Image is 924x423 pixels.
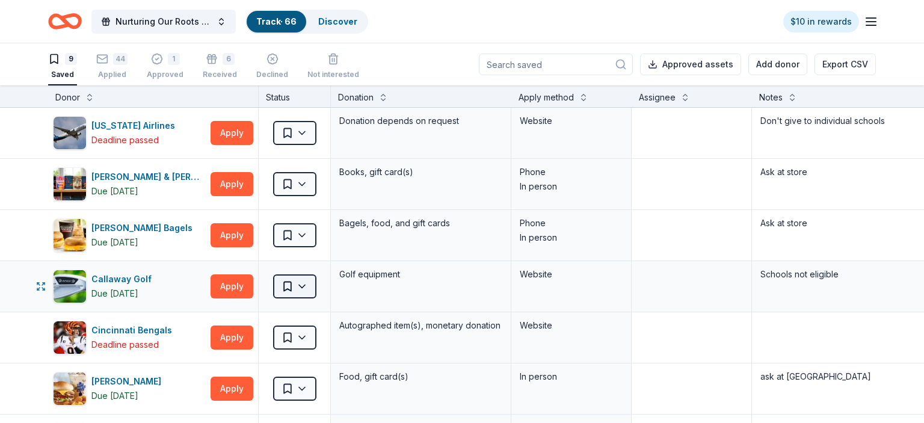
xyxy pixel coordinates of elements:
[211,121,253,145] button: Apply
[53,167,206,201] button: Image for Barnes & Noble[PERSON_NAME] & [PERSON_NAME]Due [DATE]
[53,321,206,354] button: Image for Cincinnati BengalsCincinnati BengalsDeadline passed
[203,70,237,79] div: Received
[91,286,138,301] div: Due [DATE]
[640,54,741,75] button: Approved assets
[759,90,783,105] div: Notes
[338,215,504,232] div: Bagels, food, and gift cards
[338,90,374,105] div: Donation
[53,116,206,150] button: Image for Alaska Airlines[US_STATE] AirlinesDeadline passed
[91,170,206,184] div: [PERSON_NAME] & [PERSON_NAME]
[54,219,86,252] img: Image for Bruegger's Bagels
[520,369,623,384] div: In person
[211,172,253,196] button: Apply
[54,117,86,149] img: Image for Alaska Airlines
[54,321,86,354] img: Image for Cincinnati Bengals
[783,11,859,32] a: $10 in rewards
[54,270,86,303] img: Image for Callaway Golf
[519,90,574,105] div: Apply method
[211,377,253,401] button: Apply
[256,16,297,26] a: Track· 66
[48,7,82,36] a: Home
[211,223,253,247] button: Apply
[520,165,623,179] div: Phone
[91,133,159,147] div: Deadline passed
[65,53,77,65] div: 9
[338,368,504,385] div: Food, gift card(s)
[259,85,331,107] div: Status
[307,68,359,78] div: Not interested
[520,267,623,282] div: Website
[48,70,77,79] div: Saved
[520,216,623,230] div: Phone
[55,90,80,105] div: Donor
[338,164,504,181] div: Books, gift card(s)
[48,48,77,85] button: 9Saved
[256,48,288,85] button: Declined
[256,70,288,79] div: Declined
[168,53,180,65] div: 1
[639,90,676,105] div: Assignee
[91,323,177,338] div: Cincinnati Bengals
[245,10,368,34] button: Track· 66Discover
[520,230,623,245] div: In person
[96,48,128,85] button: 44Applied
[147,48,183,85] button: 1Approved
[520,318,623,333] div: Website
[338,317,504,334] div: Autographed item(s), monetary donation
[91,221,197,235] div: [PERSON_NAME] Bagels
[91,389,138,403] div: Due [DATE]
[307,48,359,85] button: Not interested
[96,70,128,79] div: Applied
[318,16,357,26] a: Discover
[91,338,159,352] div: Deadline passed
[91,272,156,286] div: Callaway Golf
[815,54,876,75] button: Export CSV
[338,266,504,283] div: Golf equipment
[91,119,180,133] div: [US_STATE] Airlines
[53,372,206,406] button: Image for Culver's [PERSON_NAME]Due [DATE]
[54,372,86,405] img: Image for Culver's
[147,70,183,79] div: Approved
[211,326,253,350] button: Apply
[54,168,86,200] img: Image for Barnes & Noble
[115,14,212,29] span: Nurturing Our Roots - Reaching for the Sky Dougbe River School Gala 2025
[520,114,623,128] div: Website
[53,218,206,252] button: Image for Bruegger's Bagels[PERSON_NAME] BagelsDue [DATE]
[211,274,253,298] button: Apply
[203,48,237,85] button: 6Received
[53,270,206,303] button: Image for Callaway GolfCallaway GolfDue [DATE]
[91,10,236,34] button: Nurturing Our Roots - Reaching for the Sky Dougbe River School Gala 2025
[338,113,504,129] div: Donation depends on request
[113,53,128,65] div: 44
[748,54,807,75] button: Add donor
[223,53,235,65] div: 6
[91,374,166,389] div: [PERSON_NAME]
[479,54,633,75] input: Search saved
[91,184,138,199] div: Due [DATE]
[91,235,138,250] div: Due [DATE]
[520,179,623,194] div: In person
